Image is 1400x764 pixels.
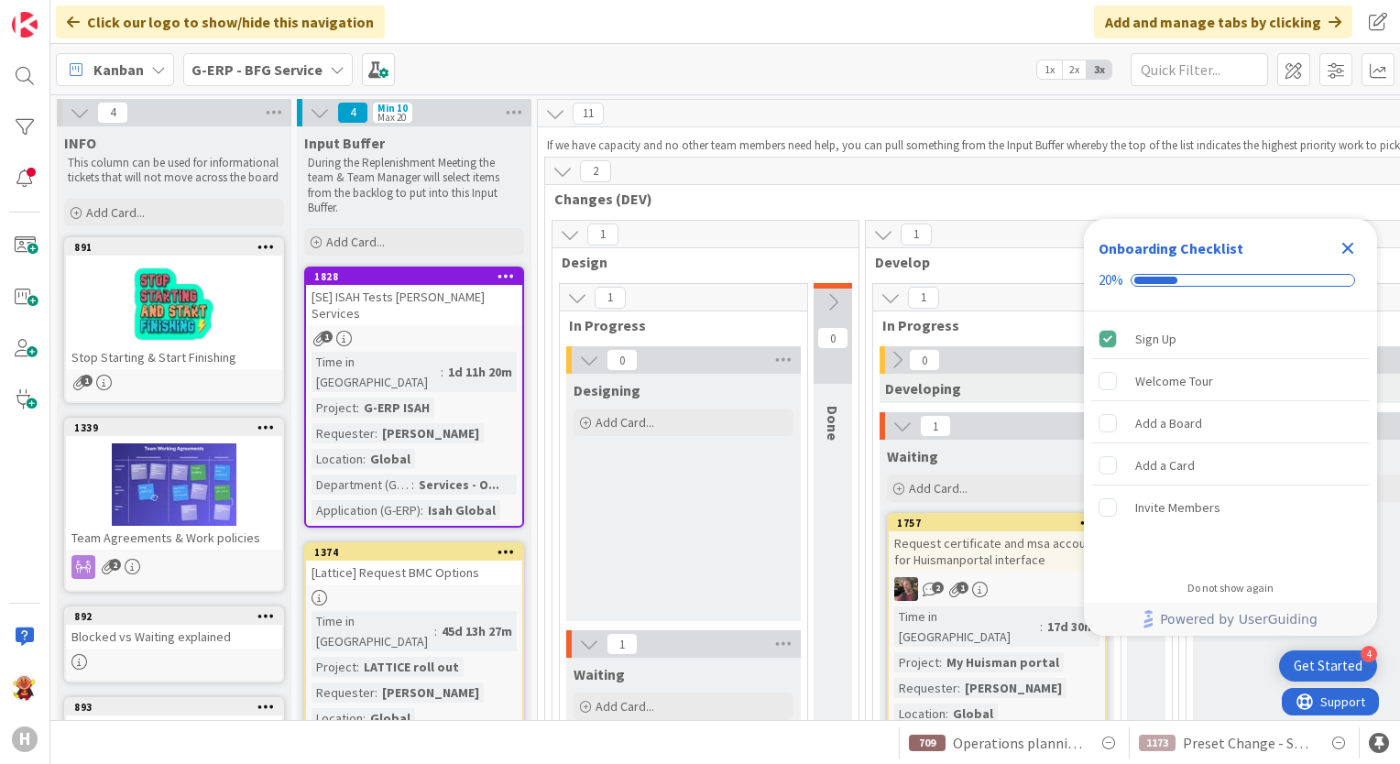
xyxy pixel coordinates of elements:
span: Add Card... [596,414,654,431]
div: 893 [74,701,282,714]
a: Powered by UserGuiding [1093,603,1368,636]
span: : [441,362,443,382]
div: Project [312,657,356,677]
span: In Progress [569,316,784,334]
div: 892Blocked vs Waiting explained [66,608,282,649]
div: 20% [1099,272,1123,289]
a: 1828[SE] ISAH Tests [PERSON_NAME] ServicesTime in [GEOGRAPHIC_DATA]:1d 11h 20mProject:G-ERP ISAHR... [304,267,524,528]
div: Time in [GEOGRAPHIC_DATA] [312,352,441,392]
div: 1374 [306,544,522,561]
div: Max 20 [377,113,406,122]
div: Get Started [1294,657,1362,675]
span: 1 [908,287,939,309]
div: Requester [312,423,375,443]
input: Quick Filter... [1131,53,1268,86]
div: Global [366,449,415,469]
span: Design [562,253,836,271]
span: 2 [580,160,611,182]
div: 891 [74,241,282,254]
div: Invite Members is incomplete. [1091,487,1370,528]
span: Preset Change - Shipping in Shipping Schedule [1183,732,1313,754]
a: 892Blocked vs Waiting explained [64,606,284,682]
div: Global [948,704,998,724]
div: 1d 11h 20m [443,362,517,382]
div: Time in [GEOGRAPHIC_DATA] [894,606,1040,647]
div: 709 [909,735,946,751]
div: Do not show again [1187,581,1274,595]
div: 45d 13h 27m [437,621,517,641]
div: Add and manage tabs by clicking [1094,5,1352,38]
span: : [363,449,366,469]
img: LC [12,675,38,701]
span: : [375,423,377,443]
div: 1757 [897,517,1105,529]
div: Checklist progress: 20% [1099,272,1362,289]
span: 11 [573,103,604,125]
span: Powered by UserGuiding [1160,608,1318,630]
img: BF [894,577,918,601]
span: 0 [607,349,638,371]
span: 0 [817,327,848,349]
span: Waiting [574,665,625,683]
span: Add Card... [909,480,968,497]
span: : [356,657,359,677]
span: 3x [1087,60,1111,79]
div: 1374[Lattice] Request BMC Options [306,544,522,584]
div: Application (G-ERP) [312,500,421,520]
span: 2x [1062,60,1087,79]
div: Location [312,449,363,469]
a: 891Stop Starting & Start Finishing [64,237,284,403]
div: 1339 [66,420,282,436]
div: 892 [74,610,282,623]
div: Checklist Container [1084,219,1377,636]
span: 1 [587,224,618,246]
span: Develop [875,253,1149,271]
div: Welcome Tour [1135,370,1213,392]
div: 4 [1361,646,1377,662]
div: Welcome Tour is incomplete. [1091,361,1370,401]
div: Footer [1084,603,1377,636]
span: Input Buffer [304,134,385,152]
span: 1 [901,224,932,246]
span: Add Card... [326,234,385,250]
p: During the Replenishment Meeting the team & Team Manager will select items from the backlog to pu... [308,156,520,215]
div: 1828 [306,268,522,285]
span: Done [824,406,842,441]
span: Add Card... [596,698,654,715]
div: Add a Card is incomplete. [1091,445,1370,486]
div: 1828 [314,270,522,283]
div: 1339 [74,421,282,434]
div: Location [312,708,363,728]
div: Invite Members [1135,497,1220,518]
div: Services - O... [414,475,504,495]
span: 1 [957,582,968,594]
span: : [434,621,437,641]
span: : [375,682,377,703]
div: H [12,726,38,752]
div: 893 [66,699,282,715]
div: 1173 [1139,735,1176,751]
span: 0 [909,349,940,371]
div: [SE] ISAH Tests [PERSON_NAME] Services [306,285,522,325]
div: Stop Starting & Start Finishing [66,345,282,369]
div: Time in [GEOGRAPHIC_DATA] [312,611,434,651]
span: : [421,500,423,520]
div: Global [366,708,415,728]
div: Blocked vs Waiting explained [66,625,282,649]
span: Designing [574,381,640,399]
span: INFO [64,134,96,152]
div: 891 [66,239,282,256]
div: Add a Card [1135,454,1195,476]
div: Checklist items [1084,311,1377,569]
div: Add a Board [1135,412,1202,434]
div: Add a Board is incomplete. [1091,403,1370,443]
div: 892 [66,608,282,625]
span: Add Card... [86,204,145,221]
span: 1 [81,375,93,387]
span: 1 [595,287,626,309]
div: Team Agreements & Work policies [66,526,282,550]
span: : [939,652,942,672]
div: 1757 [889,515,1105,531]
span: Support [38,3,83,25]
span: Operations planning board Changing operations to external via Multiselect CD_011_HUISCH_Internal ... [953,732,1083,754]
